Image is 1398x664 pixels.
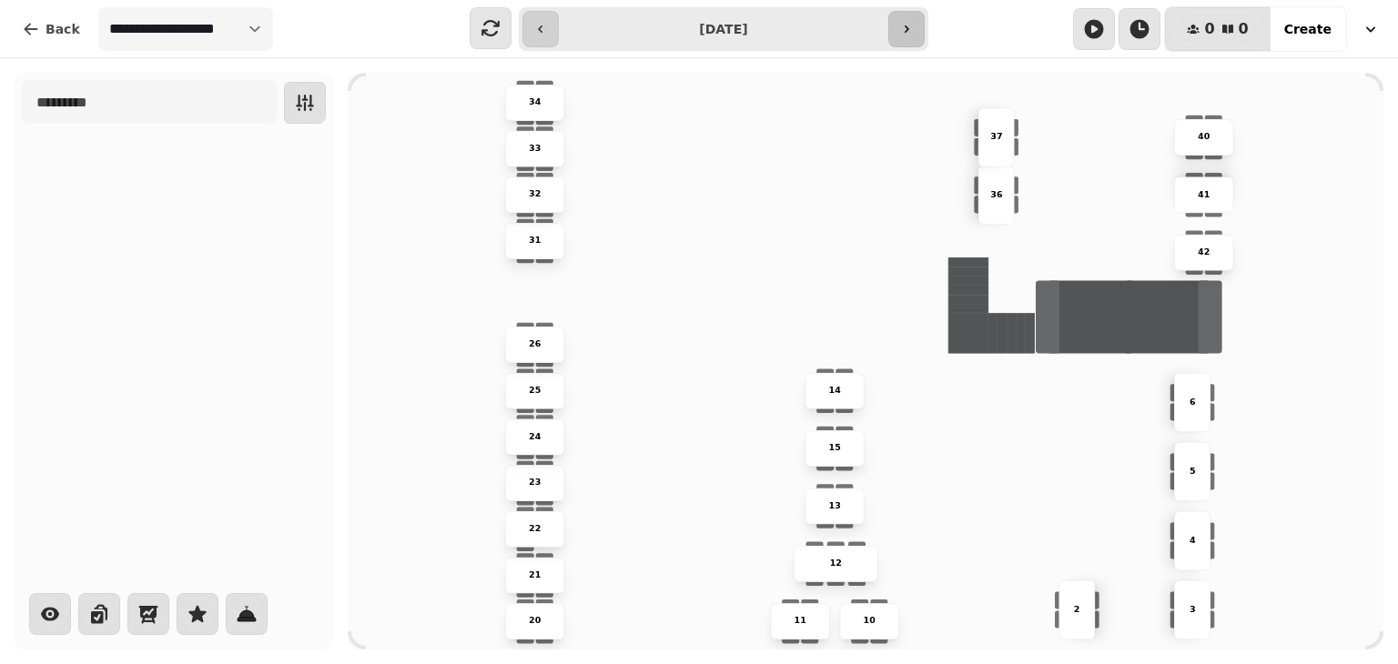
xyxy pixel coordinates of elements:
[830,558,842,570] p: 12
[1270,7,1346,51] button: Create
[529,568,541,581] p: 21
[795,615,806,628] p: 11
[1198,188,1210,201] p: 41
[1190,465,1196,478] p: 5
[529,477,541,489] p: 23
[1165,7,1270,51] button: 00
[1204,22,1214,36] span: 0
[529,338,541,351] p: 26
[529,385,541,397] p: 25
[829,385,841,397] p: 14
[1190,396,1196,408] p: 6
[529,430,541,443] p: 24
[529,523,541,536] p: 22
[1198,131,1210,144] p: 40
[1190,603,1196,616] p: 3
[529,142,541,155] p: 33
[829,442,841,455] p: 15
[529,615,541,628] p: 20
[1074,603,1080,616] p: 2
[1239,22,1249,36] span: 0
[529,235,541,247] p: 31
[864,615,876,628] p: 10
[1190,534,1196,547] p: 4
[529,188,541,201] p: 32
[990,188,1002,201] p: 36
[829,499,841,512] p: 13
[46,23,80,35] span: Back
[7,7,95,51] button: Back
[990,131,1002,144] p: 37
[1198,246,1210,259] p: 42
[1284,23,1332,35] span: Create
[529,96,541,109] p: 34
